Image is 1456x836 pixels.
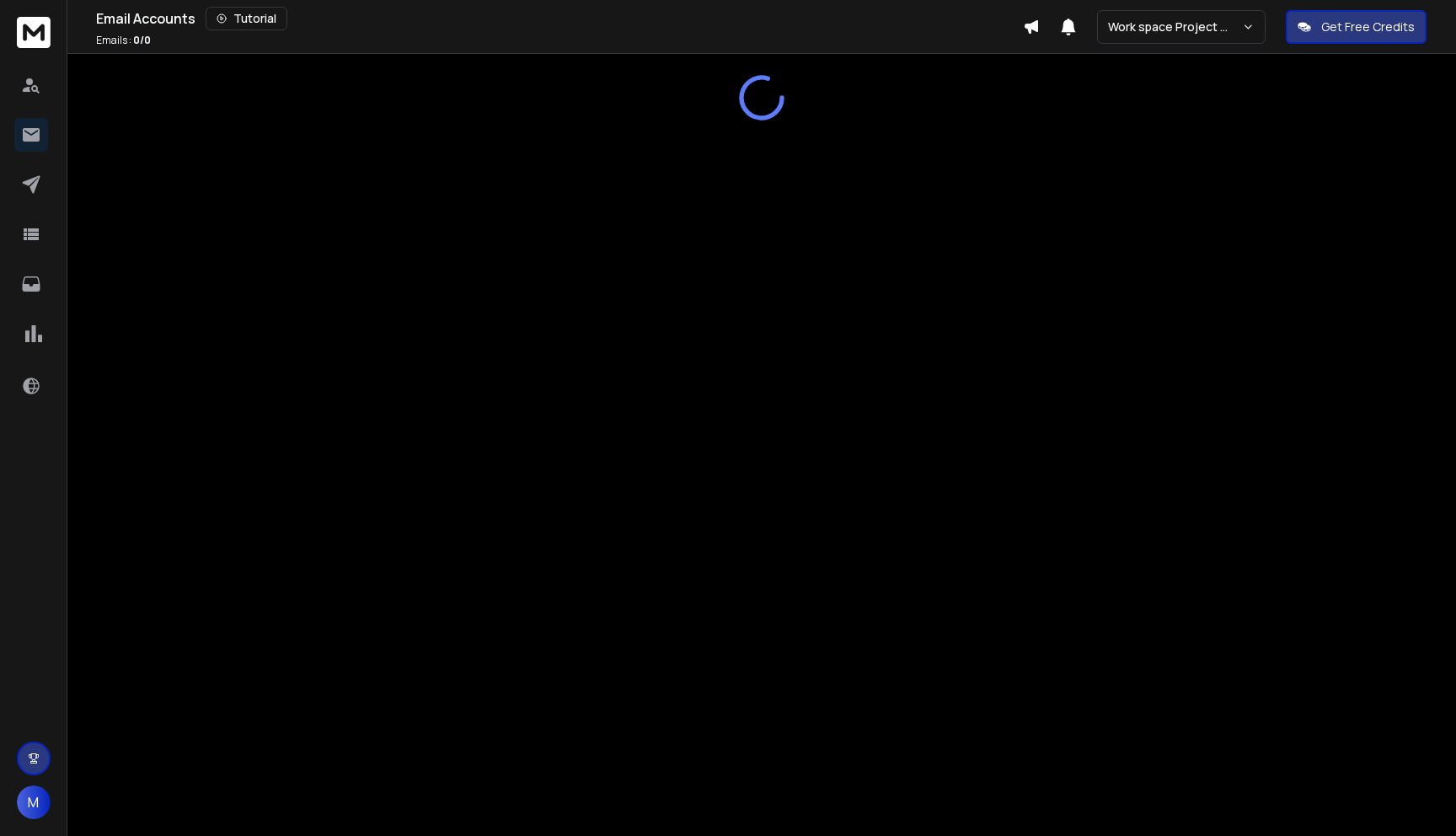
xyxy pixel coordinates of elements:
p: Emails : [96,34,151,47]
button: Tutorial [206,7,287,30]
div: Email Accounts [96,7,1023,30]
p: Get Free Credits [1321,19,1415,35]
button: M [17,785,51,819]
p: Work space Project Consulting [1108,19,1242,35]
button: Get Free Credits [1286,10,1427,44]
span: 0 / 0 [133,33,151,47]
